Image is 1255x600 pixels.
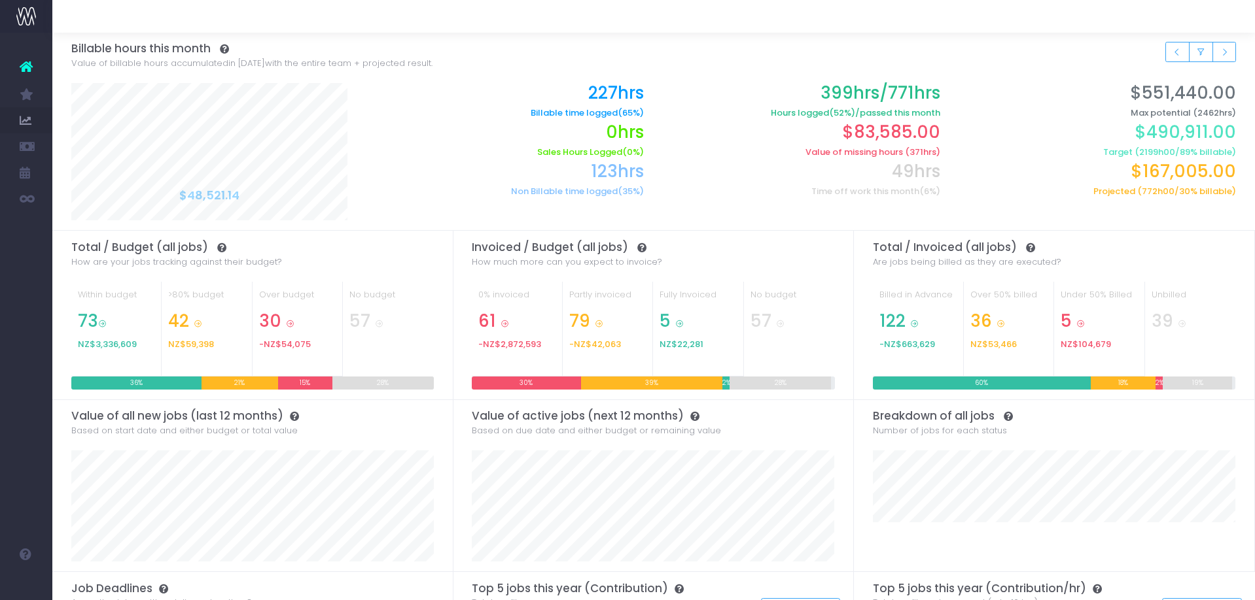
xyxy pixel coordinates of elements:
[622,147,644,158] span: (0%)
[569,288,646,311] div: Partly invoiced
[1139,147,1175,158] span: 2199h00
[478,288,556,311] div: 0% invoiced
[259,311,281,331] span: 30
[581,376,722,390] div: 39%
[71,256,282,269] span: How are your jobs tracking against their budget?
[71,42,1237,55] h3: Billable hours this month
[960,161,1237,182] h2: $167,005.00
[663,186,940,197] h6: Time off work this month
[202,376,277,390] div: 21%
[1091,376,1156,390] div: 18%
[660,339,703,350] span: NZ$22,281
[829,108,855,118] span: (52%)
[1061,288,1138,311] div: Under 50% Billed
[873,409,995,422] span: Breakdown of all jobs
[1152,288,1229,311] div: Unbilled
[1061,339,1111,350] span: NZ$104,679
[663,147,940,158] h6: Value of missing hours (371hrs)
[1163,376,1231,390] div: 19%
[472,424,721,437] span: Based on due date and either budget or remaining value
[873,256,1061,269] span: Are jobs being billed as they are executed?
[71,582,434,595] h3: Job Deadlines
[660,288,737,311] div: Fully Invoiced
[1179,186,1190,197] span: 30
[367,161,644,182] h2: 123hrs
[569,339,621,350] span: -NZ$42,063
[472,241,628,254] span: Invoiced / Budget (all jobs)
[71,424,298,437] span: Based on start date and either budget or total value
[960,186,1237,197] h6: Projected ( / % billable)
[228,57,265,70] span: in [DATE]
[873,424,1007,437] span: Number of jobs for each status
[367,122,644,142] h2: 0hrs
[367,186,644,197] h6: Non Billable time logged
[663,122,940,142] h2: $83,585.00
[349,311,370,331] span: 57
[722,376,730,390] div: 2%
[78,288,155,311] div: Within budget
[168,339,214,350] span: NZ$59,398
[960,122,1237,142] h2: $490,911.00
[367,147,644,158] h6: Sales Hours Logged
[278,376,332,390] div: 15%
[332,376,434,390] div: 28%
[1152,311,1173,331] span: 39
[1061,311,1072,331] span: 5
[751,311,771,331] span: 57
[71,241,208,254] span: Total / Budget (all jobs)
[168,311,189,331] span: 42
[259,288,336,311] div: Over budget
[472,376,580,390] div: 30%
[730,376,831,390] div: 28%
[78,339,137,350] span: NZ$3,336,609
[873,376,1091,390] div: 60%
[367,83,644,103] h2: 227hrs
[78,311,98,331] span: 73
[71,57,433,70] span: Value of billable hours accumulated with the entire team + projected result.
[71,376,202,390] div: 36%
[873,241,1017,254] span: Total / Invoiced (all jobs)
[168,288,245,311] div: >80% budget
[16,574,36,593] img: images/default_profile_image.png
[349,288,427,311] div: No budget
[1165,42,1236,62] div: Small button group
[663,161,940,182] h2: 49hrs
[1142,186,1175,197] span: 772h00
[751,288,828,311] div: No budget
[259,339,311,350] span: -NZ$54,075
[960,108,1237,118] h6: Max potential (2462hrs)
[873,582,1236,595] h3: Top 5 jobs this year (Contribution/hr)
[478,311,496,331] span: 61
[367,108,644,118] h6: Billable time logged
[970,339,1017,350] span: NZ$53,466
[663,108,940,118] h6: Hours logged /passed this month
[1180,147,1190,158] span: 89
[960,83,1237,103] h2: $551,440.00
[970,311,992,331] span: 36
[960,147,1237,158] h6: Target ( / % billable)
[879,339,935,350] span: -NZ$663,629
[879,311,906,331] span: 122
[569,311,590,331] span: 79
[970,288,1048,311] div: Over 50% billed
[1156,376,1163,390] div: 2%
[472,409,834,422] h3: Value of active jobs (next 12 months)
[663,83,940,103] h2: 399hrs/771hrs
[618,108,644,118] span: (65%)
[919,186,940,197] span: (6%)
[472,256,662,269] span: How much more can you expect to invoice?
[660,311,671,331] span: 5
[71,409,434,422] h3: Value of all new jobs (last 12 months)
[879,288,957,311] div: Billed in Advance
[618,186,644,197] span: (35%)
[472,582,834,595] h3: Top 5 jobs this year (Contribution)
[478,339,541,350] span: -NZ$2,872,593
